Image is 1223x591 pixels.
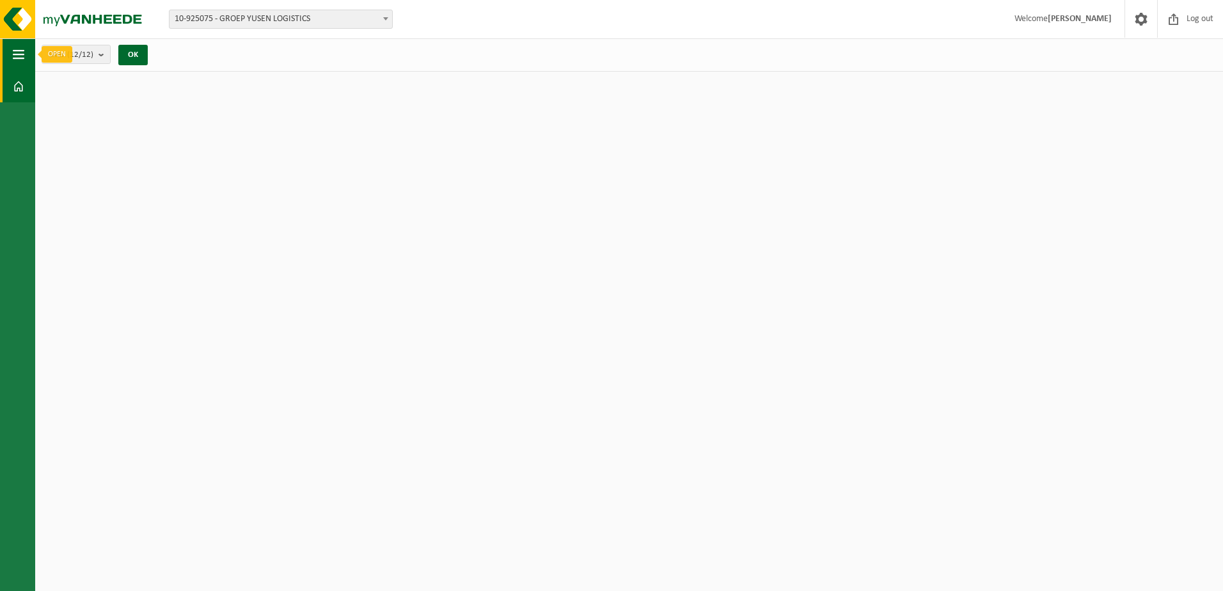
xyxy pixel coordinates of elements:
button: Sites(12/12) [42,45,111,64]
count: (12/12) [67,51,93,59]
span: 10-925075 - GROEP YUSEN LOGISTICS [170,10,392,28]
button: OK [118,45,148,65]
span: 10-925075 - GROEP YUSEN LOGISTICS [169,10,393,29]
span: Sites [49,45,93,65]
strong: [PERSON_NAME] [1048,14,1112,24]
